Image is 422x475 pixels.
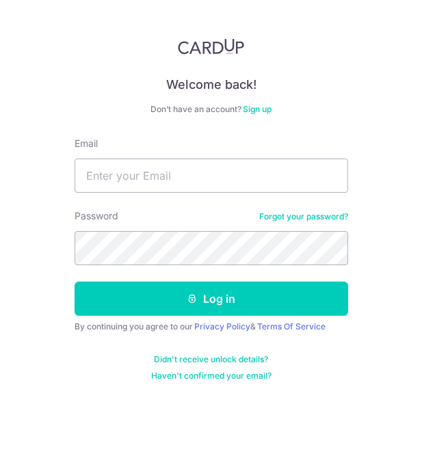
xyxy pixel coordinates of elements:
label: Password [75,209,118,223]
button: Log in [75,282,348,316]
input: Enter your Email [75,159,348,193]
a: Terms Of Service [257,321,326,331]
label: Email [75,137,98,150]
div: By continuing you agree to our & [75,321,348,332]
a: Sign up [243,104,272,114]
a: Haven't confirmed your email? [151,370,272,381]
img: CardUp Logo [178,38,245,55]
a: Didn't receive unlock details? [154,354,268,365]
h4: Welcome back! [75,77,348,93]
div: Don’t have an account? [75,104,348,115]
a: Forgot your password? [259,211,348,222]
a: Privacy Policy [194,321,250,331]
